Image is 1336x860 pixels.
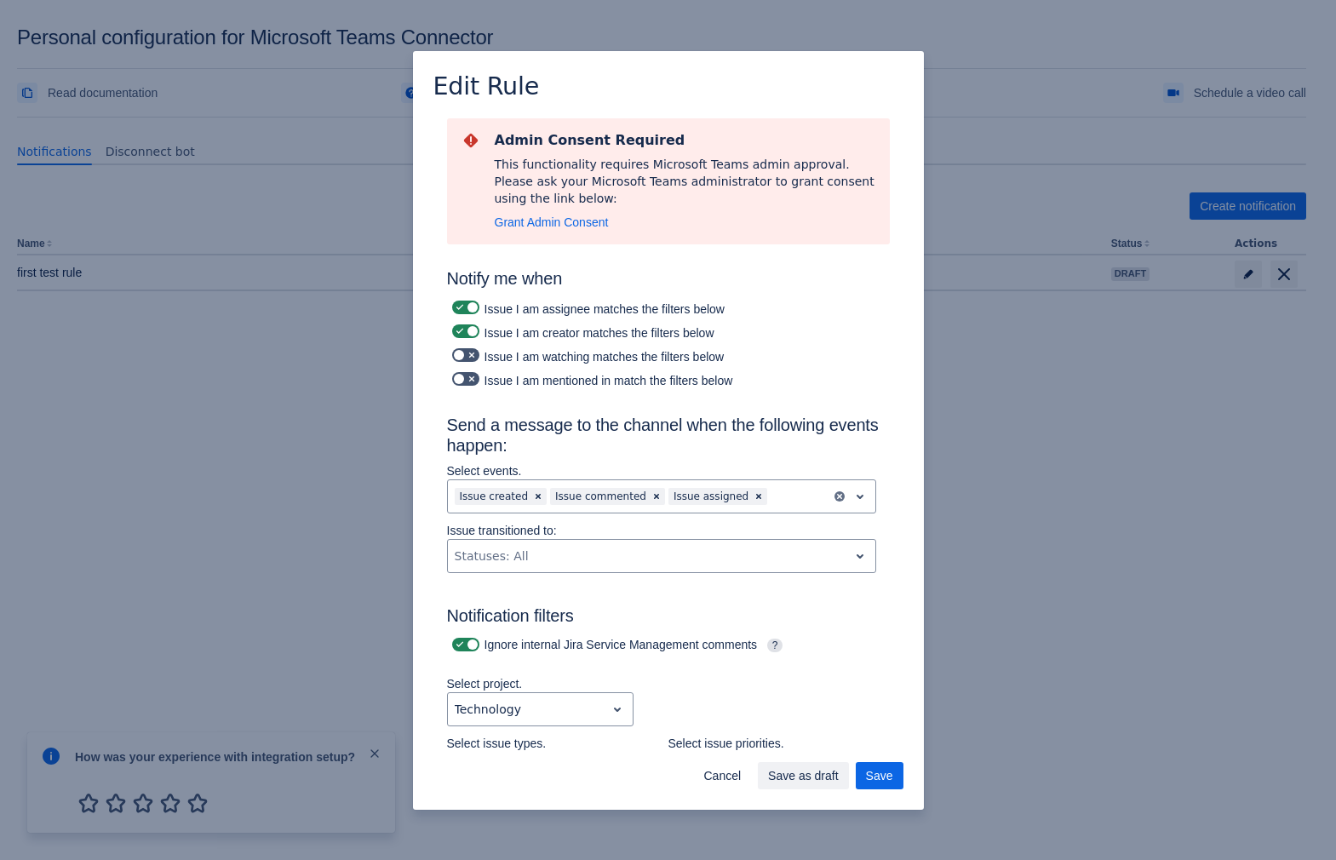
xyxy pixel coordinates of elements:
span: Clear [531,490,545,503]
span: error [461,130,481,151]
div: Remove Issue assigned [750,488,767,505]
button: Save [856,762,903,789]
span: open [607,699,628,720]
h3: Edit Rule [433,72,540,105]
span: Save [866,762,893,789]
span: open [850,486,870,507]
div: Issue created [455,488,530,505]
div: Issue commented [550,488,648,505]
div: Issue I am mentioned in match the filters below [447,367,890,391]
div: Issue I am watching matches the filters below [447,343,890,367]
span: Cancel [703,762,741,789]
p: Issue transitioned to: [447,522,876,539]
button: Save as draft [758,762,849,789]
div: Issue I am creator matches the filters below [447,319,890,343]
p: Select issue priorities. [668,735,855,752]
span: open [850,546,870,566]
button: Cancel [693,762,751,789]
h2: Admin Consent Required [495,132,876,149]
span: Grant Admin Consent [495,215,609,229]
div: Ignore internal Jira Service Management comments [447,633,856,656]
span: Clear [650,490,663,503]
div: This functionality requires Microsoft Teams admin approval. Please ask your Microsoft Teams admin... [495,156,876,207]
div: Remove Issue created [530,488,547,505]
div: Issue assigned [668,488,750,505]
h3: Notification filters [447,605,890,633]
div: Remove Issue commented [648,488,665,505]
div: Issue I am assignee matches the filters below [447,295,890,319]
p: Select project. [447,675,634,692]
a: Grant Admin Consent [495,214,609,231]
p: Select events. [447,462,876,479]
span: Save as draft [768,762,839,789]
span: ? [767,639,783,652]
button: clear [833,490,846,503]
p: Select issue types. [447,735,634,752]
h3: Send a message to the channel when the following events happen: [447,415,890,462]
h3: Notify me when [447,268,890,295]
span: Clear [752,490,765,503]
